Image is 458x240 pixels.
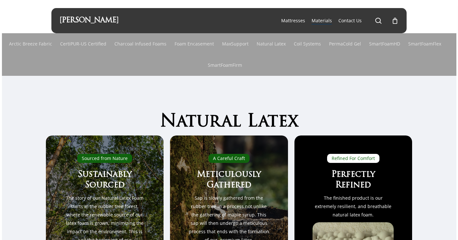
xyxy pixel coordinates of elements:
nav: Main Menu [278,8,399,33]
a: Arctic Breeze Fabric [9,33,52,55]
a: SmartFoamFlex [408,33,441,55]
a: SmartFoamHD [369,33,400,55]
a: MaxSupport [222,33,249,55]
div: A Careful Craft [208,154,250,163]
a: Charcoal Infused Foams [114,33,166,55]
a: Contact Us [338,17,362,24]
a: Coil Systems [294,33,321,55]
a: Cart [391,17,399,24]
div: Sourced from Nature [77,154,132,163]
a: PermaCold Gel [329,33,361,55]
a: Natural Latex [257,33,286,55]
a: Foam Encasement [175,33,214,55]
h3: Meticulously Gathered [188,169,270,191]
div: Refined For Comfort [327,154,379,163]
h3: Perfectly Refined [313,169,394,191]
a: SmartFoamFirm [208,55,242,76]
a: [PERSON_NAME] [59,17,119,24]
p: The finished product is our extremely resilient, and breathable natural latex foam. [313,194,394,219]
a: Materials [312,17,332,24]
span: Natural Latex [160,113,298,131]
h3: Sustainably Sourced [64,169,145,191]
a: CertiPUR-US Certified [60,33,106,55]
a: Mattresses [281,17,305,24]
